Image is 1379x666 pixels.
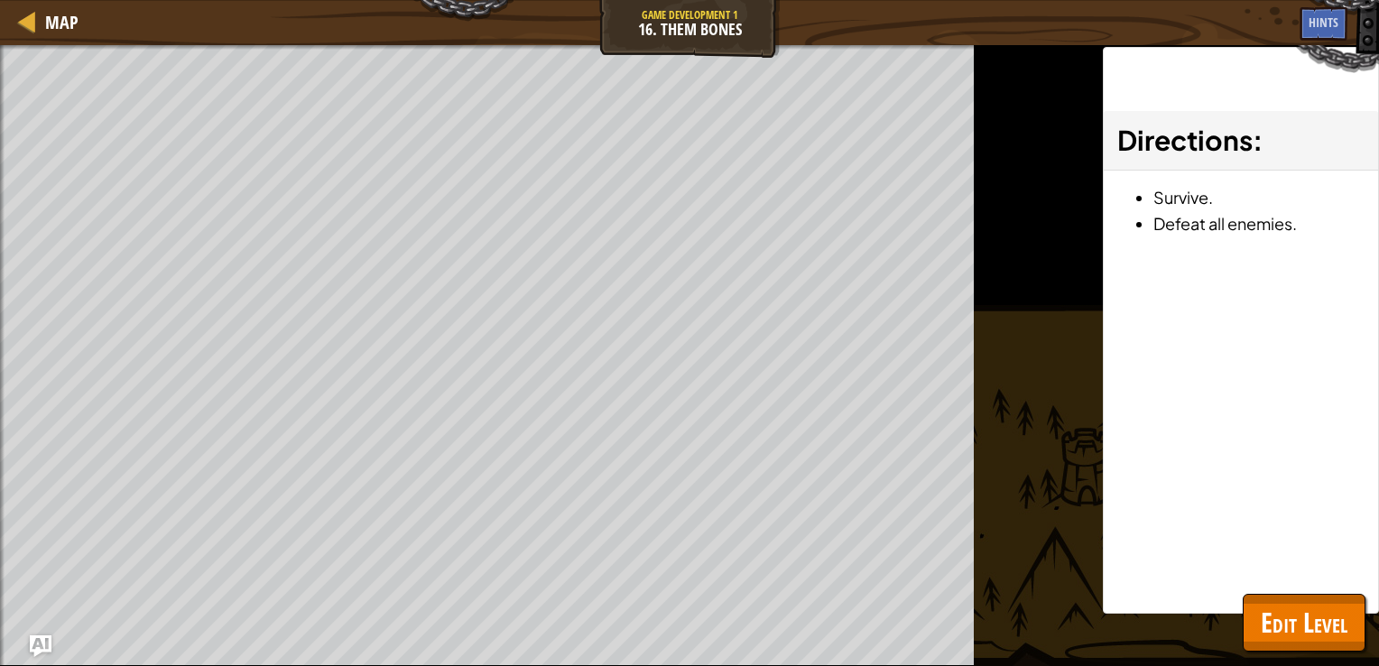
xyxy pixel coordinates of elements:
button: Ask AI [30,635,51,657]
li: Survive. [1153,184,1365,210]
h3: : [1117,120,1365,161]
button: Edit Level [1243,594,1365,652]
a: Map [36,10,79,34]
span: Directions [1117,123,1253,157]
span: Map [45,10,79,34]
li: Defeat all enemies. [1153,210,1365,236]
span: Edit Level [1261,604,1347,641]
span: Hints [1309,14,1338,31]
